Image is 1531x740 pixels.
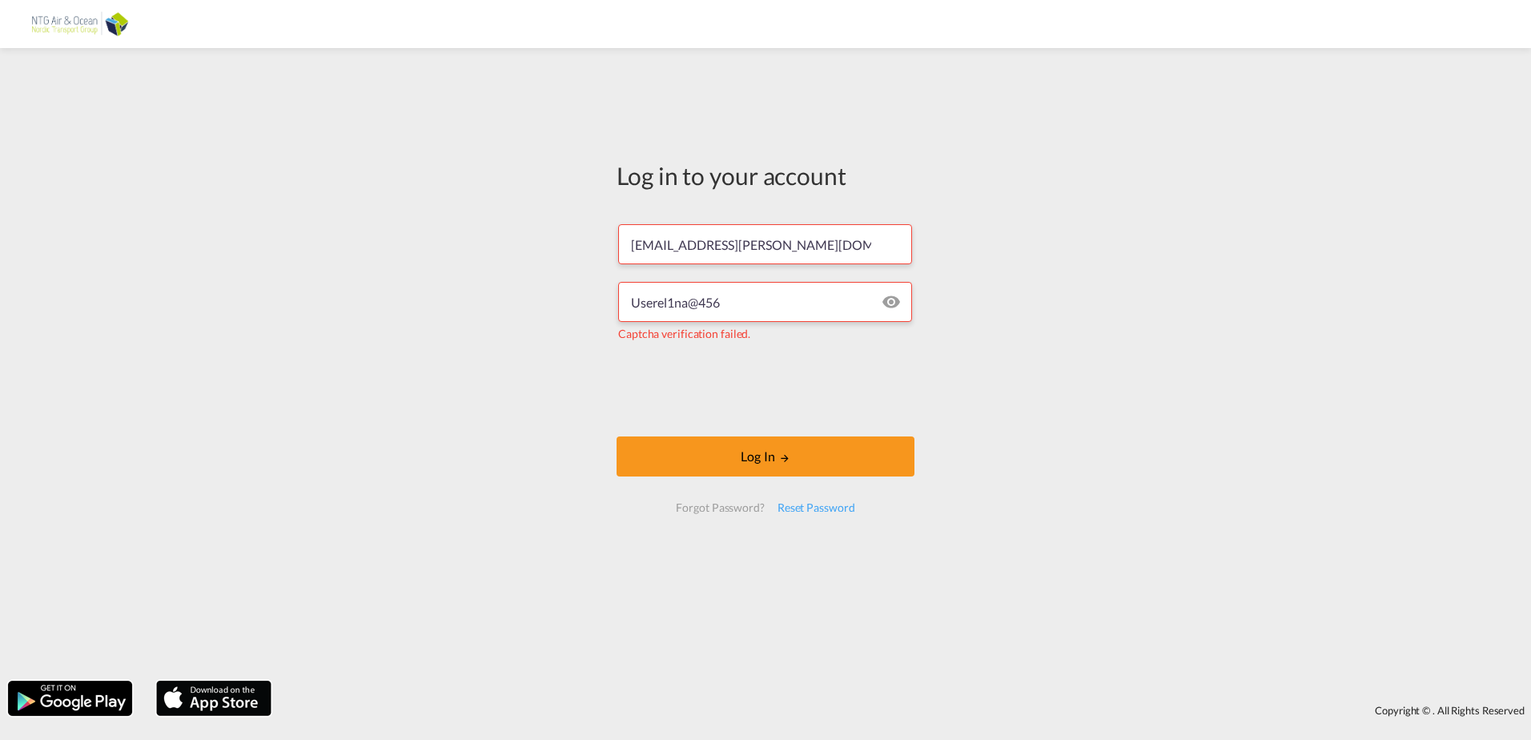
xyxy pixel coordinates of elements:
[882,292,901,312] md-icon: icon-eye-off
[618,282,912,322] input: Password
[669,493,770,522] div: Forgot Password?
[279,697,1531,724] div: Copyright © . All Rights Reserved
[618,224,912,264] input: Enter email/phone number
[771,493,862,522] div: Reset Password
[644,358,887,420] iframe: reCAPTCHA
[24,6,132,42] img: 24501a20ab7611ecb8bce1a71c18ae17.png
[6,679,134,718] img: google.png
[617,436,914,477] button: LOGIN
[155,679,273,718] img: apple.png
[617,159,914,192] div: Log in to your account
[618,327,750,340] span: Captcha verification failed.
